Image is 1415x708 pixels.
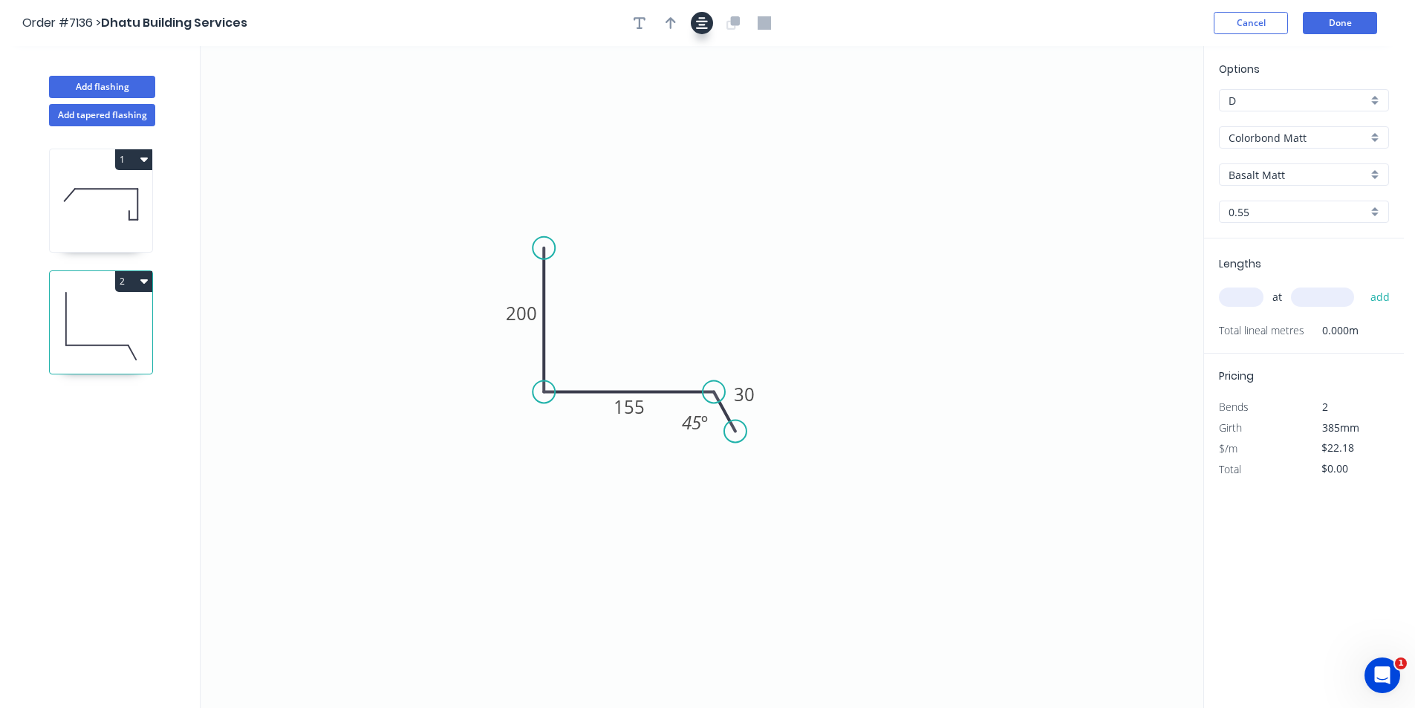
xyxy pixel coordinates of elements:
[1219,256,1261,271] span: Lengths
[115,149,152,170] button: 1
[1322,400,1328,414] span: 2
[1363,285,1398,310] button: add
[1219,462,1241,476] span: Total
[115,271,152,292] button: 2
[1229,204,1367,220] input: Thickness
[201,46,1203,708] svg: 0
[1219,400,1249,414] span: Bends
[1322,420,1359,435] span: 385mm
[1219,320,1304,341] span: Total lineal metres
[1219,420,1242,435] span: Girth
[1304,320,1359,341] span: 0.000m
[1272,287,1282,308] span: at
[22,14,101,31] span: Order #7136 >
[1214,12,1288,34] button: Cancel
[734,382,755,406] tspan: 30
[1364,657,1400,693] iframe: Intercom live chat
[1229,130,1367,146] input: Material
[1219,62,1260,77] span: Options
[49,76,155,98] button: Add flashing
[682,410,701,435] tspan: 45
[49,104,155,126] button: Add tapered flashing
[1303,12,1377,34] button: Done
[1229,93,1367,108] input: Price level
[1395,657,1407,669] span: 1
[1219,368,1254,383] span: Pricing
[1229,167,1367,183] input: Colour
[614,394,645,419] tspan: 155
[506,301,537,325] tspan: 200
[101,14,247,31] span: Dhatu Building Services
[1219,441,1237,455] span: $/m
[701,410,708,435] tspan: º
